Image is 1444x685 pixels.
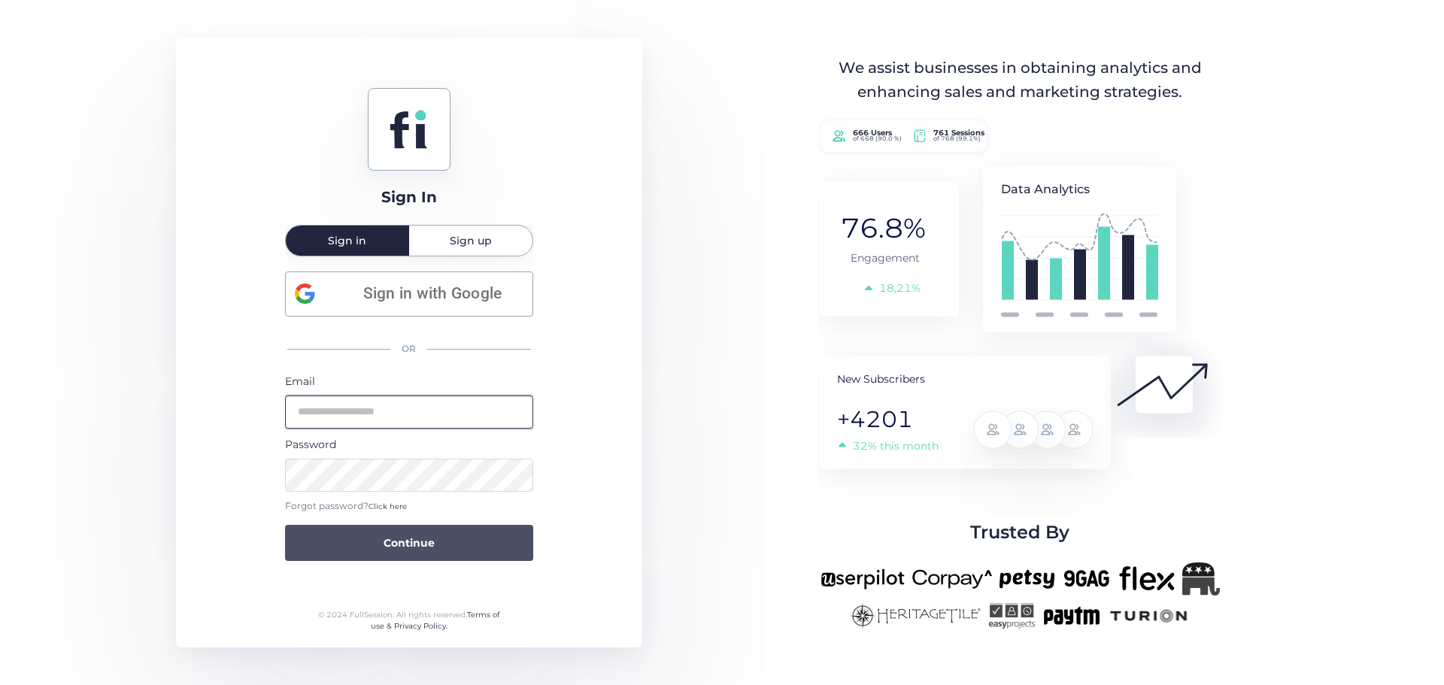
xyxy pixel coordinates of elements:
tspan: of 768 (99.1%) [934,135,981,143]
tspan: 761 Sessions [934,129,986,138]
tspan: Data Analytics [1001,182,1090,196]
tspan: 76.8% [842,211,927,244]
img: 9gag-new.png [1062,562,1112,596]
div: We assist businesses in obtaining analytics and enhancing sales and marketing strategies. [821,56,1218,104]
tspan: of 668 (90.0 %) [853,135,902,143]
tspan: 18,21% [879,281,921,295]
img: Republicanlogo-bw.png [1182,562,1220,596]
div: © 2024 FullSession. All rights reserved. [311,609,506,632]
span: Sign up [450,235,492,246]
span: Trusted By [970,518,1069,547]
div: Forgot password? [285,499,533,514]
tspan: 32% this month [853,439,939,453]
tspan: +4201 [837,405,913,433]
div: Email [285,373,533,389]
div: Sign In [381,186,437,209]
img: userpilot-new.png [821,562,905,596]
img: paytm-new.png [1042,603,1100,629]
div: Password [285,436,533,453]
img: flex-new.png [1119,562,1175,596]
img: easyprojects-new.png [988,603,1035,629]
img: corpay-new.png [912,562,992,596]
span: Sign in with Google [342,281,523,306]
img: petsy-new.png [1000,562,1054,596]
tspan: Engagement [851,251,920,265]
button: Continue [285,525,533,561]
tspan: New Subscribers [837,372,925,386]
span: Sign in [328,235,366,246]
img: turion-new.png [1108,603,1190,629]
img: heritagetile-new.png [850,603,981,629]
span: Click here [369,502,407,511]
tspan: 666 Users [853,129,893,138]
div: OR [285,333,533,365]
span: Continue [384,535,435,551]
